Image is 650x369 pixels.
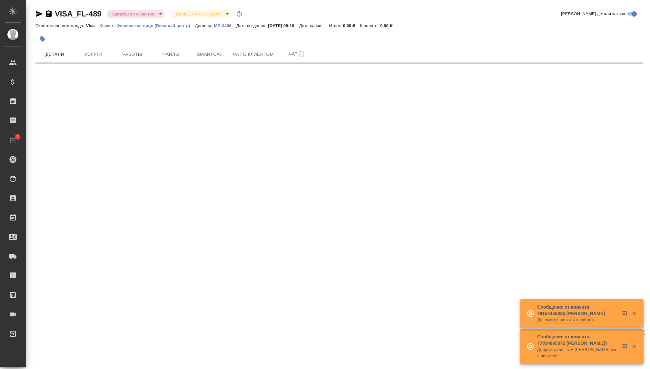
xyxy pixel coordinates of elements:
[233,50,274,58] span: Чат с клиентом
[170,10,231,18] div: Связаться с клиентом
[329,23,343,28] p: Итого:
[537,317,618,323] p: Да, смогу приехать и забрать
[627,311,641,316] button: Закрыть
[100,23,116,28] p: Клиент:
[360,23,380,28] p: К оплате:
[35,10,43,18] button: Скопировать ссылку для ЯМессенджера
[299,23,324,28] p: Дата сдачи:
[107,10,164,18] div: Связаться с клиентом
[627,343,641,349] button: Закрыть
[618,307,634,323] button: Открыть в новой вкладке
[268,23,299,28] p: [DATE] 09:19
[236,23,268,28] p: Дата создания:
[35,23,86,28] p: Ответственная команда:
[235,10,243,18] button: Доп статусы указывают на важность/срочность заказа
[195,23,214,28] p: Договор:
[214,23,236,28] a: МБ-3496
[537,346,618,359] p: Добрый день! Там [PERSON_NAME] имя пишется
[116,23,195,28] a: Физическое лицо (Визовый центр)
[281,50,312,58] span: Чат
[343,23,360,28] p: 0,00 ₽
[78,50,109,58] span: Услуги
[55,9,102,18] a: VISA_FL-489
[173,11,223,17] button: [DEMOGRAPHIC_DATA]
[561,11,625,17] span: [PERSON_NAME] детали заказа
[117,50,148,58] span: Работы
[39,50,70,58] span: Детали
[45,10,53,18] button: Скопировать ссылку
[35,32,50,46] button: Добавить тэг
[380,23,397,28] p: 0,00 ₽
[537,304,618,317] p: Сообщение от клиента 79154456335 [PERSON_NAME]
[194,50,225,58] span: Smartcat
[2,132,24,148] a: 1
[298,50,305,58] svg: Подписаться
[110,11,157,17] button: Связаться с клиентом
[86,23,100,28] p: Visa
[537,333,618,346] p: Сообщение от клиента 77054895372 [PERSON_NAME]?
[13,134,23,140] span: 1
[618,340,634,355] button: Открыть в новой вкладке
[155,50,186,58] span: Файлы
